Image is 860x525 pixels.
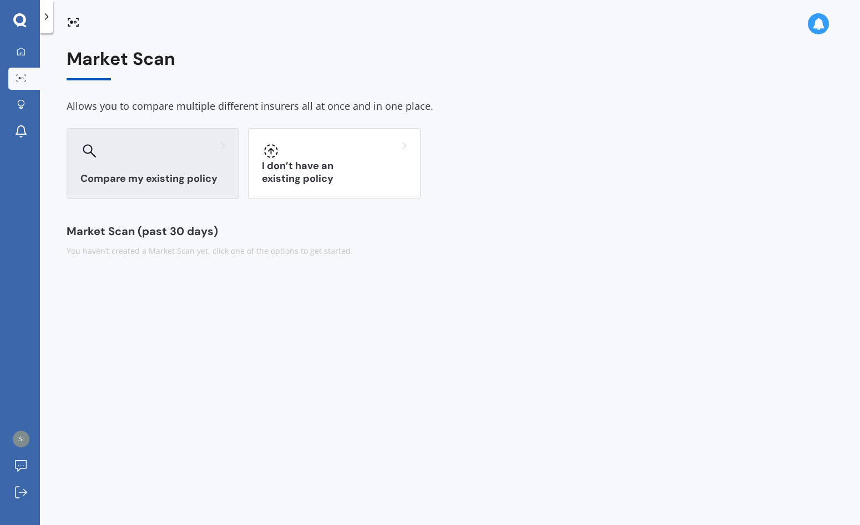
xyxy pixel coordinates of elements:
div: Allows you to compare multiple different insurers all at once and in one place. [67,98,833,115]
div: Market Scan [67,49,833,80]
h3: I don’t have an existing policy [262,160,407,185]
div: You haven’t created a Market Scan yet, click one of the options to get started. [67,246,833,257]
h3: Compare my existing policy [80,172,225,185]
div: Market Scan (past 30 days) [67,226,833,237]
img: ffcc4e2f04e019eda243d92736104c61 [13,431,29,447]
